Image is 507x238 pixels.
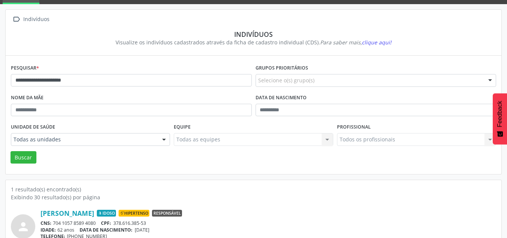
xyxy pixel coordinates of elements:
span: Idoso [97,210,116,217]
span: Responsável [152,210,182,217]
span: Hipertenso [119,210,149,217]
i: Para saber mais, [320,39,391,46]
div: 62 anos [41,227,496,233]
span: Todas as unidades [14,136,155,143]
label: Grupos prioritários [256,62,308,74]
div: 704 1057 8589 4080 [41,220,496,226]
span: Feedback [496,101,503,127]
label: Data de nascimento [256,92,307,104]
span: Selecione o(s) grupo(s) [258,76,314,84]
span: CNS: [41,220,51,226]
label: Profissional [337,121,371,133]
label: Nome da mãe [11,92,44,104]
span: CPF: [101,220,111,226]
button: Buscar [11,151,36,164]
span: [DATE] [135,227,149,233]
span: 378.616.385-53 [113,220,146,226]
div: Indivíduos [16,30,491,38]
a:  Indivíduos [11,14,51,25]
div: 1 resultado(s) encontrado(s) [11,185,496,193]
button: Feedback - Mostrar pesquisa [493,93,507,144]
label: Pesquisar [11,62,39,74]
div: Exibindo 30 resultado(s) por página [11,193,496,201]
span: clique aqui! [362,39,391,46]
span: IDADE: [41,227,56,233]
span: DATA DE NASCIMENTO: [80,227,132,233]
i:  [11,14,22,25]
div: Indivíduos [22,14,51,25]
label: Unidade de saúde [11,121,55,133]
div: Visualize os indivíduos cadastrados através da ficha de cadastro individual (CDS). [16,38,491,46]
label: Equipe [174,121,191,133]
a: [PERSON_NAME] [41,209,94,217]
